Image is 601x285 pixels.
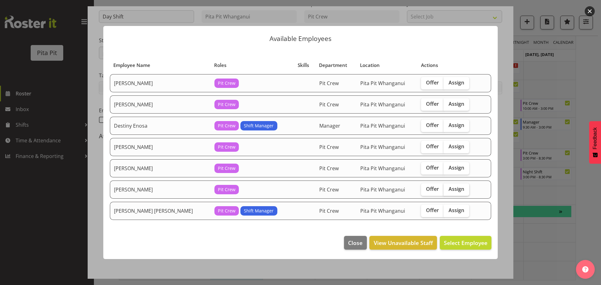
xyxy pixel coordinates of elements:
[344,236,367,250] button: Close
[348,239,362,247] span: Close
[319,186,339,193] span: Pit Crew
[449,207,464,213] span: Assign
[319,80,339,87] span: Pit Crew
[110,202,211,220] td: [PERSON_NAME] [PERSON_NAME]
[110,138,211,156] td: [PERSON_NAME]
[360,80,405,87] span: Pita Pit Whanganui
[218,186,235,193] span: Pit Crew
[244,207,274,214] span: Shift Manager
[426,143,439,150] span: Offer
[110,181,211,199] td: [PERSON_NAME]
[426,79,439,86] span: Offer
[360,165,405,172] span: Pita Pit Whanganui
[449,101,464,107] span: Assign
[360,62,380,69] span: Location
[218,144,235,150] span: Pit Crew
[218,207,235,214] span: Pit Crew
[319,101,339,108] span: Pit Crew
[360,101,405,108] span: Pita Pit Whanganui
[449,165,464,171] span: Assign
[426,101,439,107] span: Offer
[449,186,464,192] span: Assign
[319,62,347,69] span: Department
[444,239,487,247] span: Select Employee
[319,144,339,150] span: Pit Crew
[110,117,211,135] td: Destiny Enosa
[218,80,235,87] span: Pit Crew
[374,239,433,247] span: View Unavailable Staff
[360,122,405,129] span: Pita Pit Whanganui
[244,122,274,129] span: Shift Manager
[426,207,439,213] span: Offer
[298,62,309,69] span: Skills
[449,79,464,86] span: Assign
[319,207,339,214] span: Pit Crew
[449,122,464,128] span: Assign
[426,122,439,128] span: Offer
[449,143,464,150] span: Assign
[110,159,211,177] td: [PERSON_NAME]
[113,62,150,69] span: Employee Name
[360,186,405,193] span: Pita Pit Whanganui
[369,236,437,250] button: View Unavailable Staff
[218,165,235,172] span: Pit Crew
[421,62,438,69] span: Actions
[110,74,211,92] td: [PERSON_NAME]
[360,144,405,150] span: Pita Pit Whanganui
[110,35,491,42] p: Available Employees
[426,165,439,171] span: Offer
[360,207,405,214] span: Pita Pit Whanganui
[440,236,491,250] button: Select Employee
[110,95,211,114] td: [PERSON_NAME]
[319,122,340,129] span: Manager
[218,122,235,129] span: Pit Crew
[589,121,601,164] button: Feedback - Show survey
[319,165,339,172] span: Pit Crew
[426,186,439,192] span: Offer
[582,266,588,272] img: help-xxl-2.png
[214,62,226,69] span: Roles
[218,101,235,108] span: Pit Crew
[592,127,598,149] span: Feedback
